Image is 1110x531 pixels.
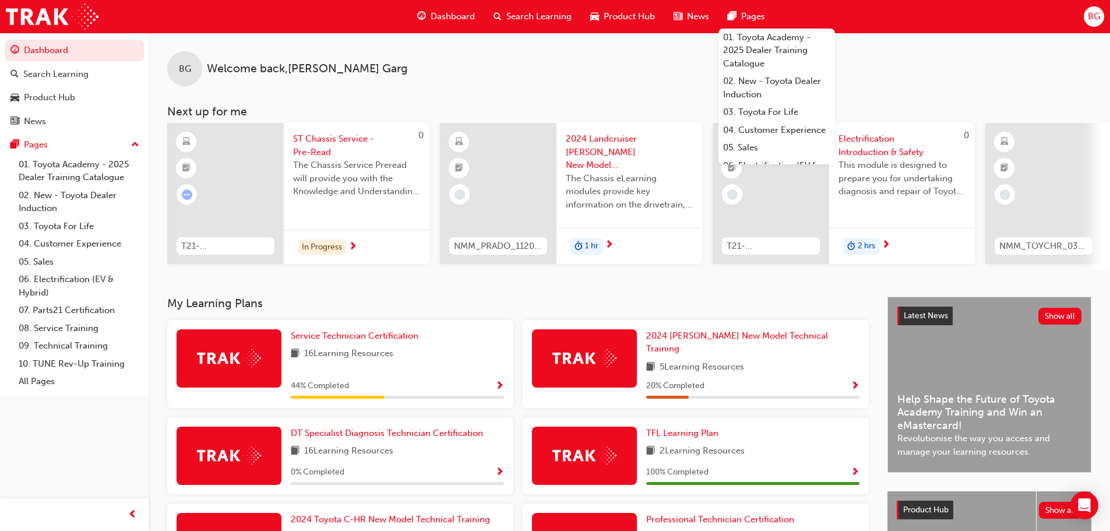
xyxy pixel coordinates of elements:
a: 02. New - Toyota Dealer Induction [718,72,835,103]
span: Show Progress [851,467,859,478]
a: car-iconProduct Hub [581,5,664,29]
span: Revolutionise the way you access and manage your learning resources. [897,432,1081,458]
a: 09. Technical Training [14,337,144,355]
a: 01. Toyota Academy - 2025 Dealer Training Catalogue [14,156,144,187]
span: book-icon [646,444,655,459]
a: 02. New - Toyota Dealer Induction [14,187,144,217]
span: car-icon [590,9,599,24]
span: TFL Learning Plan [646,428,718,438]
span: T21-STCHS_PRE_READ [181,240,270,253]
a: 0T21-STCHS_PRE_READST Chassis Service - Pre-ReadThe Chassis Service Preread will provide you with... [167,123,429,264]
a: Search Learning [5,64,144,85]
span: news-icon [10,117,19,127]
h3: My Learning Plans [167,297,869,310]
a: guage-iconDashboard [408,5,484,29]
span: guage-icon [10,45,19,56]
span: Product Hub [903,505,949,515]
span: 0 [418,130,424,140]
span: Show Progress [495,467,504,478]
button: Pages [5,134,144,156]
span: 0 [964,130,969,140]
a: 10. TUNE Rev-Up Training [14,355,144,373]
span: Professional Technician Certification [646,514,794,525]
div: Search Learning [23,68,89,81]
span: Show Progress [851,381,859,392]
img: Trak [552,446,616,465]
span: duration-icon [575,239,583,254]
a: 03. Toyota For Life [14,217,144,235]
span: 2 Learning Resources [660,444,745,459]
button: BG [1084,6,1104,27]
span: next-icon [348,242,357,252]
span: Electrification Introduction & Safety [838,132,965,159]
span: 2024 Toyota C-HR New Model Technical Training [291,514,490,525]
span: 16 Learning Resources [304,347,393,361]
span: BG [1088,10,1100,23]
span: duration-icon [847,239,855,254]
span: learningRecordVerb_NONE-icon [727,189,738,200]
span: 2 hrs [858,240,875,253]
span: up-icon [131,138,139,153]
span: car-icon [10,93,19,103]
span: 100 % Completed [646,466,709,479]
button: Show all [1039,502,1083,519]
a: 01. Toyota Academy - 2025 Dealer Training Catalogue [718,29,835,73]
a: 06. Electrification (EV & Hybrid) [718,157,835,188]
img: Trak [552,349,616,367]
a: 07. Parts21 Certification [14,301,144,319]
span: learningRecordVerb_ATTEMPT-icon [182,189,192,200]
div: Open Intercom Messenger [1070,491,1098,519]
div: Product Hub [24,91,75,104]
a: 04. Customer Experience [718,121,835,139]
a: 06. Electrification (EV & Hybrid) [14,270,144,301]
span: BG [179,62,191,76]
a: 0T21-FOD_HVIS_PREREQElectrification Introduction & SafetyThis module is designed to prepare you f... [713,123,975,264]
a: search-iconSearch Learning [484,5,581,29]
a: Service Technician Certification [291,329,423,343]
img: Trak [197,349,261,367]
span: guage-icon [417,9,426,24]
span: Search Learning [506,10,572,23]
span: booktick-icon [455,161,463,176]
img: Trak [197,446,261,465]
button: Show Progress [495,465,504,480]
span: 16 Learning Resources [304,444,393,459]
span: 0 % Completed [291,466,344,479]
span: 44 % Completed [291,379,349,393]
span: 5 Learning Resources [660,360,744,375]
a: 05. Sales [718,139,835,157]
span: booktick-icon [1000,161,1009,176]
span: pages-icon [10,140,19,150]
span: 2024 [PERSON_NAME] New Model Technical Training [646,330,828,354]
span: learningResourceType_ELEARNING-icon [182,135,191,150]
span: Latest News [904,311,948,321]
span: book-icon [291,444,299,459]
span: Help Shape the Future of Toyota Academy Training and Win an eMastercard! [897,393,1081,432]
span: learningResourceType_ELEARNING-icon [455,135,463,150]
a: Latest NewsShow allHelp Shape the Future of Toyota Academy Training and Win an eMastercard!Revolu... [887,297,1091,473]
span: learningRecordVerb_NONE-icon [454,189,465,200]
button: Show Progress [495,379,504,393]
button: Show Progress [851,379,859,393]
a: 2024 Toyota C-HR New Model Technical Training [291,513,495,526]
span: prev-icon [128,508,137,522]
span: This module is designed to prepare you for undertaking diagnosis and repair of Toyota & Lexus Ele... [838,159,965,198]
a: 03. Toyota For Life [718,103,835,121]
a: 05. Sales [14,253,144,271]
span: booktick-icon [728,161,736,176]
span: DT Specialist Diagnosis Technician Certification [291,428,483,438]
span: learningRecordVerb_NONE-icon [1000,189,1010,200]
span: Product Hub [604,10,655,23]
a: Product HubShow all [897,501,1082,519]
button: DashboardSearch LearningProduct HubNews [5,37,144,134]
h3: Next up for me [149,105,1110,118]
a: DT Specialist Diagnosis Technician Certification [291,427,488,440]
a: News [5,111,144,132]
span: book-icon [291,347,299,361]
span: news-icon [674,9,682,24]
span: Welcome back , [PERSON_NAME] Garg [207,62,408,76]
span: NMM_TOYCHR_032024_MODULE_1 [999,240,1088,253]
span: NMM_PRADO_112024_MODULE_2 [454,240,542,253]
span: 20 % Completed [646,379,704,393]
